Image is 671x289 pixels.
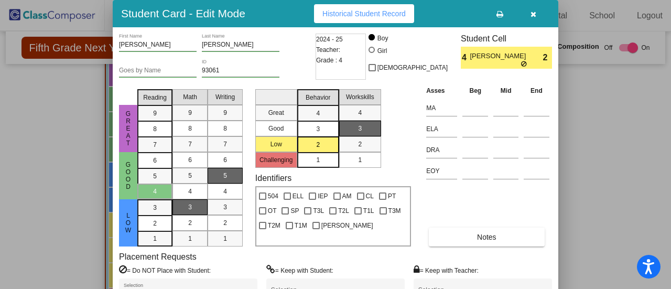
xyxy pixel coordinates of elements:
[223,155,227,165] span: 6
[461,51,470,64] span: 4
[268,190,278,202] span: 504
[223,140,227,149] span: 7
[153,124,157,134] span: 8
[188,202,192,212] span: 3
[342,190,352,202] span: AM
[363,205,374,217] span: T1L
[316,140,320,149] span: 2
[377,46,387,56] div: Girl
[188,171,192,180] span: 5
[316,124,320,134] span: 3
[460,85,491,97] th: Beg
[338,205,349,217] span: T2L
[388,190,396,202] span: PT
[153,234,157,243] span: 1
[183,92,197,102] span: Math
[153,109,157,118] span: 9
[306,93,330,102] span: Behavior
[477,233,496,241] span: Notes
[119,67,197,74] input: goes by name
[491,85,521,97] th: Mid
[426,121,457,137] input: assessment
[426,100,457,116] input: assessment
[124,110,133,147] span: Great
[316,109,320,118] span: 4
[223,202,227,212] span: 3
[290,205,299,217] span: SP
[426,163,457,179] input: assessment
[470,51,528,61] span: [PERSON_NAME]
[377,34,388,43] div: Boy
[223,124,227,133] span: 8
[314,4,414,23] button: Historical Student Record
[318,190,328,202] span: IEP
[223,108,227,117] span: 9
[153,187,157,196] span: 4
[143,93,167,102] span: Reading
[543,51,552,64] span: 2
[223,171,227,180] span: 5
[188,218,192,228] span: 2
[188,108,192,117] span: 9
[119,265,211,275] label: = Do NOT Place with Student:
[223,218,227,228] span: 2
[202,67,279,74] input: Enter ID
[153,140,157,149] span: 7
[388,205,401,217] span: T3M
[188,234,192,243] span: 1
[153,172,157,181] span: 5
[377,61,448,74] span: [DEMOGRAPHIC_DATA]
[316,45,340,55] span: Teacher:
[121,7,245,20] h3: Student Card - Edit Mode
[153,156,157,165] span: 6
[295,219,307,232] span: T1M
[268,205,277,217] span: OT
[119,252,197,262] label: Placement Requests
[124,212,133,234] span: Low
[266,265,333,275] label: = Keep with Student:
[293,190,304,202] span: ELL
[461,34,552,44] h3: Student Cell
[429,228,544,247] button: Notes
[358,155,362,165] span: 1
[358,140,362,149] span: 2
[188,155,192,165] span: 6
[268,219,280,232] span: T2M
[124,161,133,190] span: Good
[414,265,479,275] label: = Keep with Teacher:
[321,219,373,232] span: [PERSON_NAME]
[322,9,406,18] span: Historical Student Record
[426,142,457,158] input: assessment
[358,124,362,133] span: 3
[316,55,342,66] span: Grade : 4
[215,92,235,102] span: Writing
[316,34,343,45] span: 2024 - 25
[188,140,192,149] span: 7
[153,203,157,212] span: 3
[255,173,291,183] label: Identifiers
[316,155,320,165] span: 1
[366,190,374,202] span: CL
[521,85,552,97] th: End
[424,85,460,97] th: Asses
[188,124,192,133] span: 8
[223,187,227,196] span: 4
[188,187,192,196] span: 4
[346,92,374,102] span: Workskills
[223,234,227,243] span: 1
[313,205,324,217] span: T3L
[358,108,362,117] span: 4
[153,219,157,228] span: 2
